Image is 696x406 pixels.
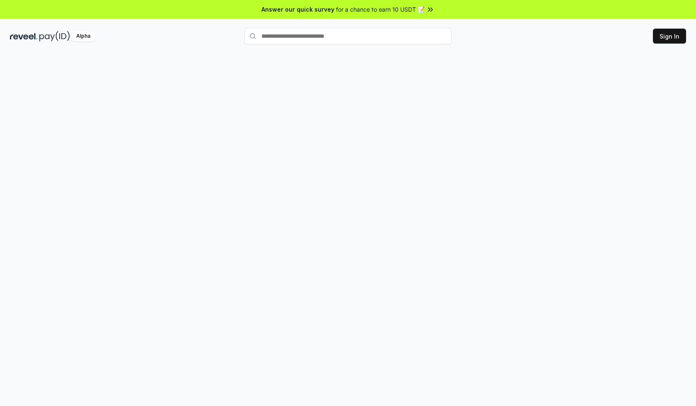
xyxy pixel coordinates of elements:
[336,5,425,14] span: for a chance to earn 10 USDT 📝
[261,5,334,14] span: Answer our quick survey
[653,29,686,44] button: Sign In
[39,31,70,41] img: pay_id
[72,31,95,41] div: Alpha
[10,31,38,41] img: reveel_dark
